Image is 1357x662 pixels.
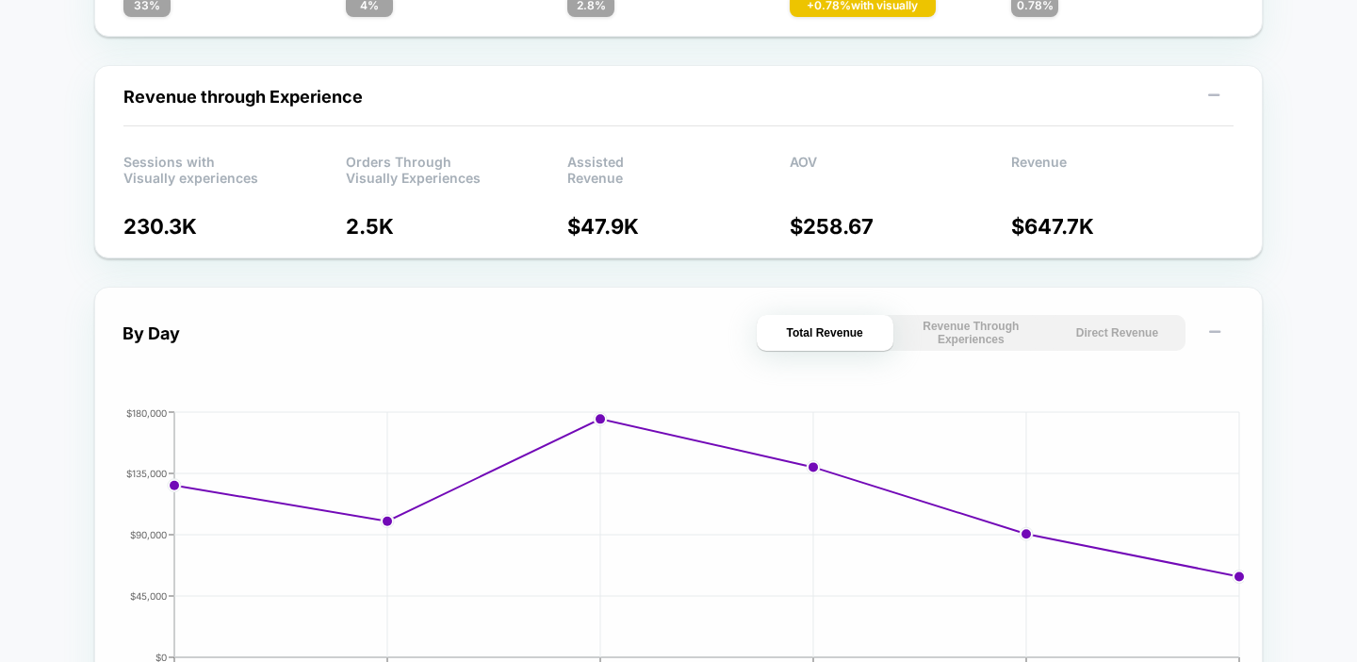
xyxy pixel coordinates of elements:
tspan: $90,000 [130,529,167,540]
button: Total Revenue [757,315,893,351]
tspan: $180,000 [126,407,167,419]
p: Revenue [1011,154,1234,182]
button: Direct Revenue [1049,315,1185,351]
p: Orders Through Visually Experiences [346,154,568,182]
p: $ 258.67 [790,214,1012,239]
p: $ 647.7K [1011,214,1234,239]
p: $ 47.9K [567,214,790,239]
button: Revenue Through Experiences [903,315,1039,351]
p: AOV [790,154,1012,182]
div: By Day [123,323,180,343]
p: Sessions with Visually experiences [123,154,346,182]
tspan: $45,000 [130,590,167,602]
p: Assisted Revenue [567,154,790,182]
p: 230.3K [123,214,346,239]
span: Revenue through Experience [123,87,363,107]
p: 2.5K [346,214,568,239]
tspan: $135,000 [126,468,167,479]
